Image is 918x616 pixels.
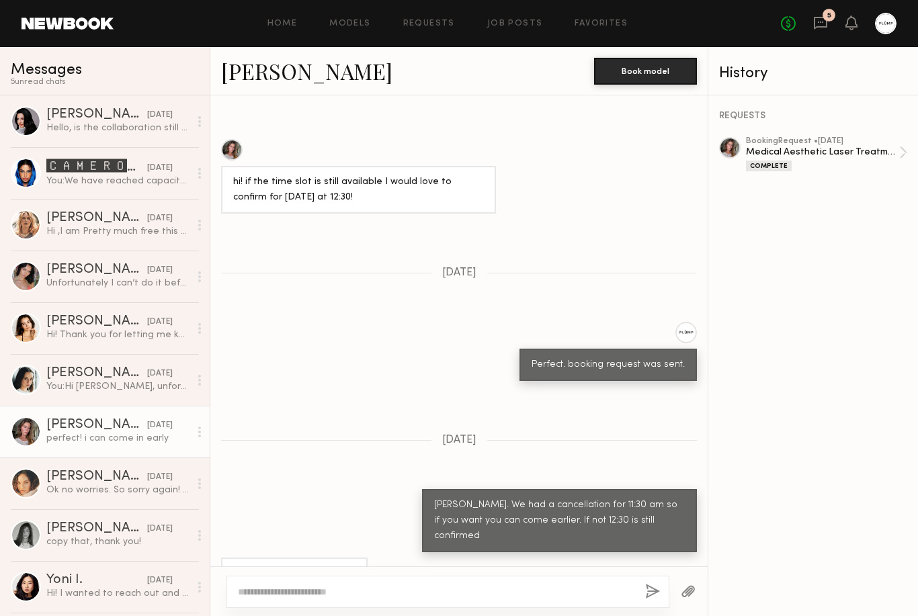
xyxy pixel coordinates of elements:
div: copy that, thank you! [46,535,190,548]
div: [PERSON_NAME] [46,419,147,432]
div: Hi! Thank you for letting me know. I completely understand, and I apologize again for the inconve... [46,328,190,341]
div: Unfortunately I can’t do it before traveling but will be available later next week for a treatmen... [46,277,190,290]
div: [DATE] [147,212,173,225]
div: [PERSON_NAME]. We had a cancellation for 11:30 am so if you want you can come earlier. If not 12:... [434,498,685,544]
span: [DATE] [442,267,476,279]
div: [PERSON_NAME] [46,108,147,122]
div: Hi! I wanted to reach out and see what it is going to be like after [DATE] procedure? Am I going ... [46,587,190,600]
div: [DATE] [147,162,173,175]
div: [DATE] [147,471,173,484]
div: perfect! i can come in early [46,432,190,445]
div: History [719,66,907,81]
div: You: We have reached capacity for this offer and we have closed this job posting but we always lo... [46,175,190,187]
a: Models [329,19,370,28]
div: [DATE] [147,574,173,587]
div: 🅲🅰🅼🅴🆁🅾🅽 🆂. [46,159,147,175]
div: [DATE] [147,109,173,122]
div: Medical Aesthetic Laser Treatment [746,146,899,159]
div: Complete [746,161,792,171]
div: perfect! i can come in early [233,566,356,582]
div: 5 [827,12,831,19]
a: Job Posts [487,19,543,28]
div: [DATE] [147,316,173,328]
div: [PERSON_NAME] [46,470,147,484]
div: You: Hi [PERSON_NAME], unfortunately we wont be able to accommodate a reschedule visit at this ti... [46,380,190,393]
div: [DATE] [147,264,173,277]
div: REQUESTS [719,112,907,121]
div: [PERSON_NAME] [46,315,147,328]
div: [DATE] [147,367,173,380]
div: Yoni I. [46,574,147,587]
a: [PERSON_NAME] [221,56,392,85]
div: [PERSON_NAME] [46,212,147,225]
div: Ok no worries. So sorry again! Please let me know of future dates [46,484,190,496]
div: booking Request • [DATE] [746,137,899,146]
div: [PERSON_NAME] [46,367,147,380]
span: [DATE] [442,435,476,446]
div: [PERSON_NAME] [46,263,147,277]
div: [PERSON_NAME] [46,522,147,535]
div: Perfect. booking request was sent. [532,357,685,373]
div: Hi ,I am Pretty much free this week and half on next one .when would be a good time ? [46,225,190,238]
div: hi! if the time slot is still available I would love to confirm for [DATE] at 12:30! [233,175,484,206]
a: Book model [594,64,697,76]
button: Book model [594,58,697,85]
div: [DATE] [147,419,173,432]
span: Messages [11,62,82,78]
a: Requests [403,19,455,28]
a: bookingRequest •[DATE]Medical Aesthetic Laser TreatmentComplete [746,137,907,171]
a: 5 [813,15,828,32]
div: Hello, is the collaboration still open, [46,122,190,134]
div: [DATE] [147,523,173,535]
a: Home [267,19,298,28]
a: Favorites [575,19,628,28]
